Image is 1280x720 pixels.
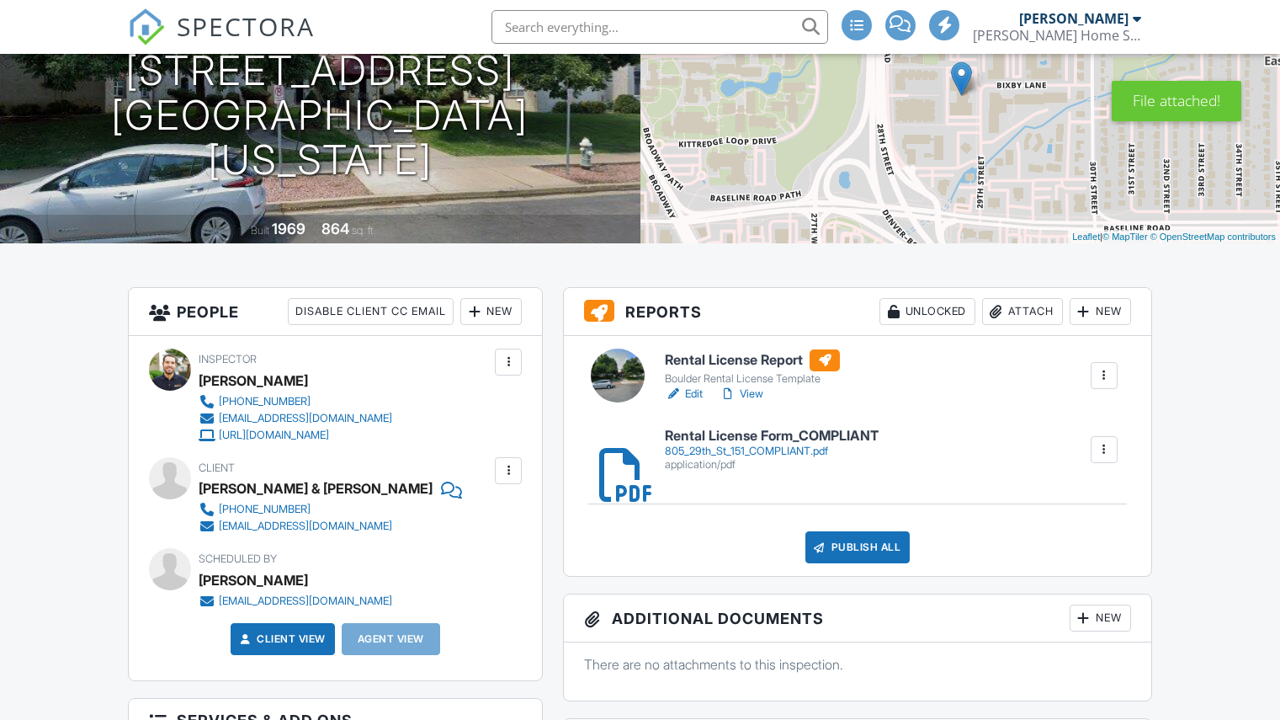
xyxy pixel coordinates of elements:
input: Search everything... [491,10,828,44]
div: [PERSON_NAME] [1019,10,1129,27]
h3: Additional Documents [564,595,1151,643]
h6: Rental License Report [665,349,840,371]
a: [EMAIL_ADDRESS][DOMAIN_NAME] [199,593,392,610]
div: [PERSON_NAME] [199,568,308,593]
div: Boulder Rental License Template [665,372,840,386]
p: There are no attachments to this inspection. [584,655,1131,674]
span: Built [251,224,269,237]
a: © MapTiler [1102,232,1148,242]
div: New [460,298,522,325]
div: [PHONE_NUMBER] [219,395,311,408]
a: © OpenStreetMap contributors [1150,232,1276,242]
span: Client [199,461,235,474]
div: | [1068,230,1280,244]
span: Inspector [199,353,257,365]
div: 1969 [272,220,305,237]
h1: [STREET_ADDRESS] [GEOGRAPHIC_DATA][US_STATE] [27,49,613,182]
a: Client View [236,631,326,648]
h3: Reports [564,288,1151,336]
div: [EMAIL_ADDRESS][DOMAIN_NAME] [219,412,392,425]
a: Leaflet [1072,232,1100,242]
a: Edit [665,386,703,403]
div: Publish All [805,531,911,563]
div: Attach [982,298,1063,325]
span: Scheduled By [199,552,277,565]
a: [EMAIL_ADDRESS][DOMAIN_NAME] [199,410,392,427]
span: SPECTORA [177,8,315,44]
a: Rental License Report Boulder Rental License Template [665,349,840,387]
a: [PHONE_NUMBER] [199,393,392,410]
div: New [1070,605,1131,632]
a: SPECTORA [128,23,315,58]
div: 864 [321,220,349,237]
div: [EMAIL_ADDRESS][DOMAIN_NAME] [219,520,392,533]
div: Unlocked [879,298,975,325]
h6: Rental License Form_COMPLIANT [665,429,879,444]
div: New [1070,298,1131,325]
a: [EMAIL_ADDRESS][DOMAIN_NAME] [199,518,449,535]
a: Rental License Form_COMPLIANT 805_29th_St_151_COMPLIANT.pdf application/pdf [665,429,879,472]
div: Scott Home Services, LLC [973,27,1141,44]
div: [PERSON_NAME] & [PERSON_NAME] [199,476,433,501]
a: View [720,386,763,403]
div: 805_29th_St_151_COMPLIANT.pdf [665,445,879,458]
div: [PHONE_NUMBER] [219,503,311,516]
span: sq. ft. [352,224,375,237]
div: [URL][DOMAIN_NAME] [219,429,329,442]
img: The Best Home Inspection Software - Spectora [128,8,165,45]
a: [PHONE_NUMBER] [199,501,449,518]
div: application/pdf [665,458,879,472]
div: [EMAIL_ADDRESS][DOMAIN_NAME] [219,595,392,608]
div: [PERSON_NAME] [199,368,308,393]
a: [URL][DOMAIN_NAME] [199,427,392,444]
div: File attached! [1112,81,1241,121]
div: Disable Client CC Email [288,298,454,325]
h3: People [129,288,542,336]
